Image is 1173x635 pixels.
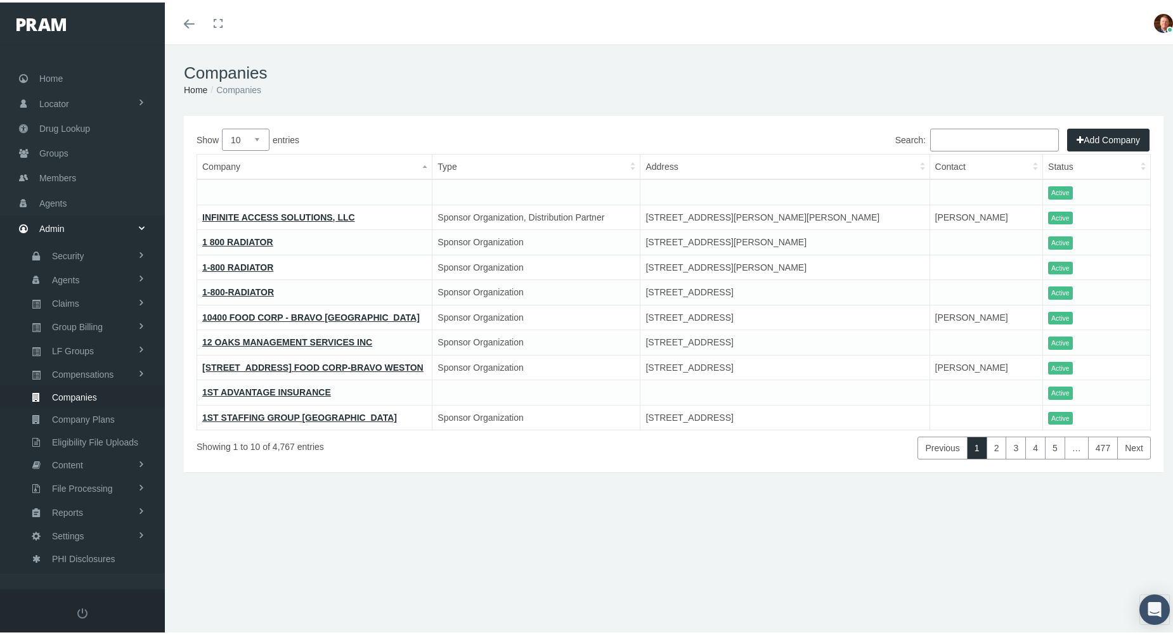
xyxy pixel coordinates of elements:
label: Search: [895,126,1059,149]
span: Active [1048,234,1073,247]
span: Locator [39,89,69,113]
div: Open Intercom Messenger [1139,592,1170,622]
span: Security [52,243,84,264]
span: Company Plans [52,406,115,428]
a: 1-800 RADIATOR [202,260,273,270]
span: Settings [52,523,84,544]
a: 477 [1088,434,1118,457]
a: Previous [917,434,967,457]
span: Active [1048,334,1073,347]
td: [STREET_ADDRESS][PERSON_NAME] [640,252,930,278]
span: Active [1048,384,1073,397]
span: Compensations [52,361,113,383]
a: [STREET_ADDRESS] FOOD CORP-BRAVO WESTON [202,360,424,370]
button: Add Company [1067,126,1150,149]
td: Sponsor Organization [432,252,640,278]
span: Active [1048,209,1073,222]
th: Address: activate to sort column ascending [640,152,930,177]
th: Contact: activate to sort column ascending [930,152,1043,177]
a: 2 [987,434,1007,457]
td: Sponsor Organization [432,278,640,303]
a: … [1065,434,1089,457]
a: 3 [1006,434,1026,457]
span: Active [1048,409,1073,423]
span: Active [1048,259,1073,273]
span: Companies [52,384,97,406]
span: Members [39,164,76,188]
a: Next [1117,434,1151,457]
select: Showentries [222,126,269,148]
th: Status: activate to sort column ascending [1043,152,1151,177]
td: [STREET_ADDRESS] [640,352,930,378]
a: 1 800 RADIATOR [202,234,273,245]
td: [PERSON_NAME] [930,302,1043,328]
span: LF Groups [52,338,94,359]
td: [STREET_ADDRESS][PERSON_NAME][PERSON_NAME] [640,202,930,228]
label: Show entries [197,126,674,148]
a: Home [184,82,207,93]
td: Sponsor Organization [432,352,640,378]
span: Agents [52,267,80,288]
input: Search: [930,126,1059,149]
span: Group Billing [52,314,103,335]
span: File Processing [52,475,113,497]
th: Type: activate to sort column ascending [432,152,640,177]
a: 12 OAKS MANAGEMENT SERVICES INC [202,335,372,345]
td: Sponsor Organization [432,402,640,428]
a: 1-800-RADIATOR [202,285,274,295]
a: INFINITE ACCESS SOLUTIONS, LLC [202,210,355,220]
a: 1ST STAFFING GROUP [GEOGRAPHIC_DATA] [202,410,397,420]
a: 4 [1025,434,1046,457]
td: [STREET_ADDRESS] [640,302,930,328]
span: Drug Lookup [39,114,90,138]
span: Content [52,452,83,473]
th: Company: activate to sort column descending [197,152,432,177]
a: 10400 FOOD CORP - BRAVO [GEOGRAPHIC_DATA] [202,310,420,320]
td: [STREET_ADDRESS][PERSON_NAME] [640,228,930,253]
img: S_Profile_Picture_684.jpg [1154,11,1173,30]
td: [PERSON_NAME] [930,202,1043,228]
a: 5 [1045,434,1065,457]
td: [STREET_ADDRESS] [640,328,930,353]
img: PRAM_20_x_78.png [16,16,66,29]
li: Companies [207,80,261,94]
span: Admin [39,214,65,238]
h1: Companies [184,61,1163,80]
span: Claims [52,290,79,312]
td: Sponsor Organization [432,328,640,353]
td: Sponsor Organization, Distribution Partner [432,202,640,228]
td: Sponsor Organization [432,228,640,253]
td: Sponsor Organization [432,302,640,328]
td: [STREET_ADDRESS] [640,278,930,303]
td: [PERSON_NAME] [930,352,1043,378]
a: 1 [967,434,987,457]
td: [STREET_ADDRESS] [640,402,930,428]
span: Active [1048,184,1073,197]
span: Groups [39,139,68,163]
span: Home [39,64,63,88]
span: PHI Disclosures [52,546,115,567]
a: 1ST ADVANTAGE INSURANCE [202,385,331,395]
span: Active [1048,309,1073,323]
span: Active [1048,284,1073,297]
span: Eligibility File Uploads [52,429,138,451]
span: Active [1048,359,1073,373]
span: Reports [52,499,83,521]
span: Agents [39,189,67,213]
